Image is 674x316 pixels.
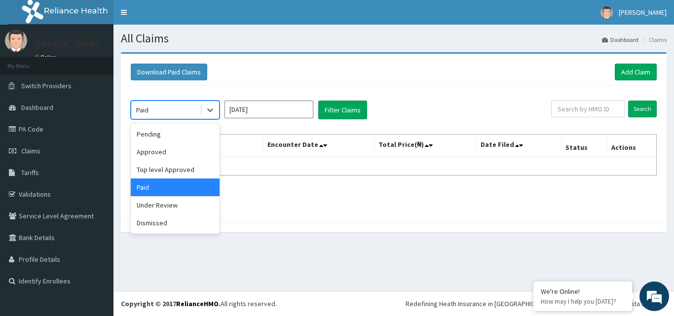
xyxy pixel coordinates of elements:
button: Filter Claims [318,101,367,119]
span: Dashboard [21,103,53,112]
div: Paid [136,105,149,115]
h1: All Claims [121,32,667,45]
th: Encounter Date [263,135,374,157]
span: Switch Providers [21,81,72,90]
div: Pending [131,125,220,143]
th: Status [562,135,607,157]
a: Dashboard [602,35,638,44]
strong: Copyright © 2017 . [121,299,221,308]
input: Search by HMO ID [551,101,625,117]
div: Paid [131,178,220,196]
a: RelianceHMO [176,299,219,308]
span: Claims [21,146,40,155]
input: Search [628,101,657,117]
footer: All rights reserved. [113,291,674,316]
div: Approved [131,143,220,161]
th: Total Price(₦) [374,135,477,157]
div: We're Online! [541,287,625,296]
span: Tariffs [21,168,39,177]
img: User Image [5,30,27,52]
a: Online [35,54,58,61]
div: Top level Approved [131,161,220,178]
th: Actions [607,135,656,157]
th: Date Filed [477,135,562,157]
button: Download Paid Claims [131,64,207,80]
a: Add Claim [615,64,657,80]
div: Under Review [131,196,220,214]
div: Redefining Heath Insurance in [GEOGRAPHIC_DATA] using Telemedicine and Data Science! [406,299,667,309]
p: [PERSON_NAME] [35,40,99,49]
img: User Image [600,6,613,19]
p: How may I help you today? [541,297,625,306]
img: d_794563401_company_1708531726252_794563401 [18,49,40,74]
span: [PERSON_NAME] [619,8,667,17]
div: Chat with us now [51,55,166,68]
textarea: Type your message and hit 'Enter' [5,211,188,246]
div: Minimize live chat window [162,5,186,29]
span: We're online! [57,95,136,195]
div: Dismissed [131,214,220,232]
input: Select Month and Year [225,101,313,118]
li: Claims [639,35,667,44]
